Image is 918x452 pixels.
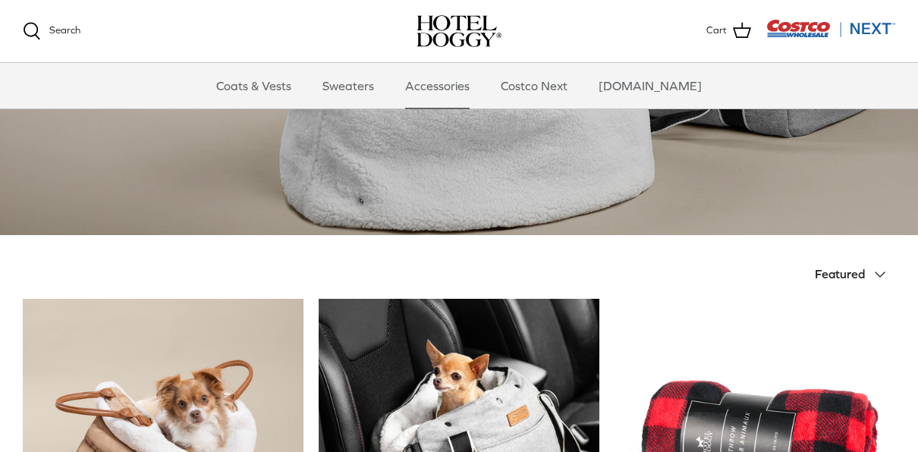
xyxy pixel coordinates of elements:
a: Cart [706,21,751,41]
span: Cart [706,23,727,39]
a: Costco Next [487,63,581,108]
a: [DOMAIN_NAME] [585,63,715,108]
img: hoteldoggycom [417,15,501,47]
a: Coats & Vests [203,63,305,108]
a: hoteldoggy.com hoteldoggycom [417,15,501,47]
img: Costco Next [766,19,895,38]
a: Accessories [391,63,483,108]
span: Search [49,24,80,36]
a: Visit Costco Next [766,29,895,40]
a: Search [23,22,80,40]
a: Sweaters [309,63,388,108]
button: Featured [815,258,895,291]
span: Featured [815,267,865,281]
